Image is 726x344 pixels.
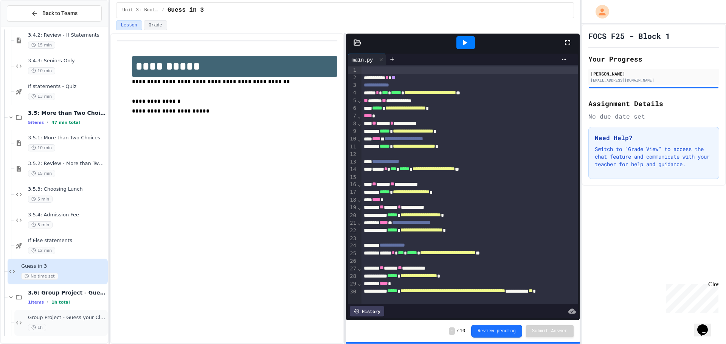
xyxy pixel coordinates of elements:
span: • [47,299,48,305]
div: 31 [348,303,357,311]
button: Submit Answer [526,325,574,337]
h1: FOCS F25 - Block 1 [588,31,670,41]
span: Fold line [357,265,361,271]
span: 1h total [51,300,70,305]
div: 2 [348,74,357,82]
span: Fold line [357,120,361,126]
div: 14 [348,166,357,173]
div: 12 [348,151,357,158]
h2: Assignment Details [588,98,719,109]
div: 23 [348,235,357,242]
div: My Account [588,3,611,20]
div: 8 [348,120,357,128]
button: Lesson [116,20,142,30]
span: If statements - Quiz [28,83,106,90]
div: 29 [348,280,357,288]
div: 6 [348,105,357,112]
div: [EMAIL_ADDRESS][DOMAIN_NAME] [591,77,717,83]
div: 27 [348,265,357,273]
span: 1 items [28,300,44,305]
div: main.py [348,54,386,65]
span: Back to Teams [42,9,78,17]
span: Unit 3: Booleans and Conditionals [123,7,159,13]
span: Fold line [357,197,361,203]
span: 12 min [28,247,55,254]
div: 10 [348,135,357,143]
span: 3.4.2: Review - If Statements [28,32,106,39]
div: 7 [348,112,357,120]
div: 30 [348,288,357,304]
button: Review pending [471,325,522,338]
span: 3.5.3: Choosing Lunch [28,186,106,193]
span: Guess in 3 [168,6,204,15]
span: 3.5.2: Review - More than Two Choices [28,160,106,167]
span: 15 min [28,42,55,49]
h2: Your Progress [588,54,719,64]
span: - [449,327,455,335]
span: Fold line [357,204,361,210]
div: 20 [348,212,357,219]
span: 10 [460,328,465,334]
div: 15 [348,174,357,181]
span: 1h [28,324,46,331]
span: • [47,119,48,125]
span: Submit Answer [532,328,568,334]
span: / [162,7,164,13]
span: No time set [21,273,58,280]
div: Chat with us now!Close [3,3,52,48]
span: Fold line [357,281,361,287]
span: 15 min [28,170,55,177]
div: 19 [348,204,357,211]
div: 18 [348,196,357,204]
span: Fold line [357,97,361,103]
span: Fold line [357,220,361,226]
div: 1 [348,66,357,74]
span: 5 min [28,196,53,203]
div: 9 [348,128,357,135]
span: 3.6: Group Project - Guess your Classmates! [28,289,106,296]
div: 24 [348,242,357,250]
div: 22 [348,227,357,234]
span: 5 items [28,120,44,125]
div: 3 [348,82,357,89]
span: / [456,328,459,334]
span: Guess in 3 [21,263,106,270]
div: 21 [348,219,357,227]
div: 17 [348,188,357,196]
div: No due date set [588,112,719,121]
span: Fold line [357,136,361,142]
span: Fold line [357,181,361,187]
span: Group Project - Guess your Classmates! [28,315,106,321]
span: 5 min [28,221,53,228]
h3: Need Help? [595,133,713,142]
div: 25 [348,250,357,258]
span: Fold line [357,113,361,119]
iframe: chat widget [694,314,718,336]
span: 10 min [28,67,55,74]
div: History [350,306,384,316]
div: 5 [348,97,357,105]
div: 11 [348,143,357,151]
div: 28 [348,273,357,280]
span: If Else statements [28,238,106,244]
div: 26 [348,258,357,265]
iframe: chat widget [663,281,718,313]
span: 3.5.4: Admission Fee [28,212,106,218]
div: 13 [348,158,357,166]
button: Grade [144,20,167,30]
div: [PERSON_NAME] [591,70,717,77]
span: 3.4.3: Seniors Only [28,58,106,64]
button: Back to Teams [7,5,102,22]
span: 10 min [28,144,55,151]
div: main.py [348,56,377,63]
span: 3.5.1: More than Two Choices [28,135,106,141]
span: 47 min total [51,120,80,125]
div: 4 [348,89,357,97]
span: 3.5: More than Two Choices [28,110,106,116]
div: 16 [348,181,357,188]
p: Switch to "Grade View" to access the chat feature and communicate with your teacher for help and ... [595,145,713,168]
span: 13 min [28,93,55,100]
